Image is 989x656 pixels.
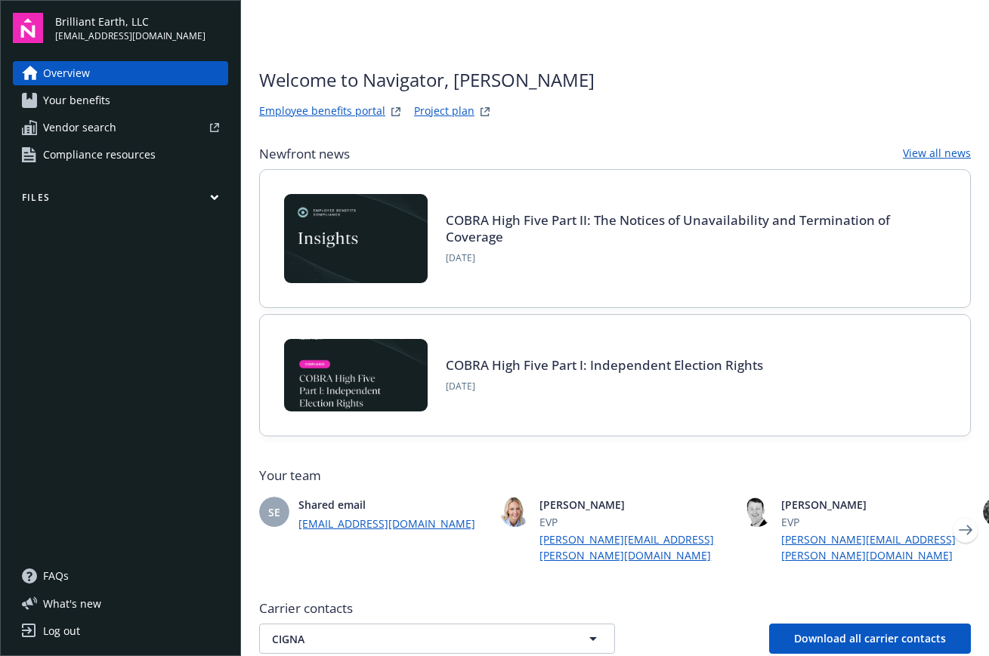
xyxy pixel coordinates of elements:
span: [EMAIL_ADDRESS][DOMAIN_NAME] [55,29,206,43]
button: Files [13,191,228,210]
span: [DATE] [446,380,763,393]
span: Your benefits [43,88,110,112]
a: projectPlanWebsite [476,103,494,121]
a: COBRA High Five Part I: Independent Election Rights [446,356,763,374]
div: Log out [43,619,80,643]
img: photo [500,497,530,527]
span: Newfront news [259,145,350,163]
a: View all news [903,145,971,163]
span: EVP [539,514,729,530]
img: photo [742,497,772,527]
span: CIGNA [272,631,553,647]
a: Your benefits [13,88,228,112]
a: COBRA High Five Part II: The Notices of Unavailability and Termination of Coverage [446,211,890,245]
img: navigator-logo.svg [13,13,43,43]
span: Carrier contacts [259,599,971,618]
img: Card Image - EB Compliance Insights.png [284,194,428,283]
span: Vendor search [43,115,116,140]
a: [PERSON_NAME][EMAIL_ADDRESS][PERSON_NAME][DOMAIN_NAME] [539,531,729,563]
span: EVP [781,514,971,530]
span: [PERSON_NAME] [539,497,729,513]
a: Overview [13,61,228,85]
span: Welcome to Navigator , [PERSON_NAME] [259,66,595,94]
span: Shared email [298,497,488,513]
span: FAQs [43,564,69,588]
button: Brilliant Earth, LLC[EMAIL_ADDRESS][DOMAIN_NAME] [55,13,228,43]
a: Vendor search [13,115,228,140]
span: Compliance resources [43,143,156,167]
button: Download all carrier contacts [769,624,971,654]
a: [PERSON_NAME][EMAIL_ADDRESS][PERSON_NAME][DOMAIN_NAME] [781,531,971,563]
span: Brilliant Earth, LLC [55,14,206,29]
span: SE [268,504,280,520]
img: BLOG-Card Image - Compliance - COBRA High Five Pt 1 07-18-25.jpg [284,339,428,411]
span: Download all carrier contacts [794,631,946,645]
a: Compliance resources [13,143,228,167]
span: What ' s new [43,596,101,611]
a: FAQs [13,564,228,588]
a: [EMAIL_ADDRESS][DOMAIN_NAME] [298,516,488,531]
button: CIGNA [259,624,615,654]
button: What's new [13,596,125,611]
span: Overview [43,61,90,85]
a: striveWebsite [387,103,405,121]
span: [DATE] [446,251,928,265]
span: [PERSON_NAME] [781,497,971,513]
a: Employee benefits portal [259,103,385,121]
a: Project plan [414,103,474,121]
span: Your team [259,467,971,485]
a: Next [953,518,978,542]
